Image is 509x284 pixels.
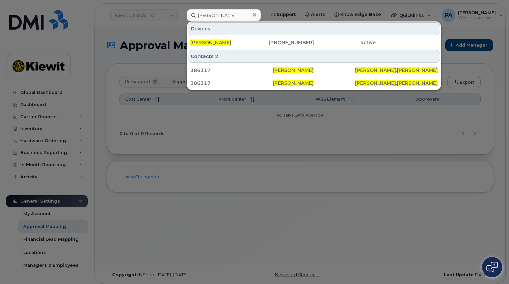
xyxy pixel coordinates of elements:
[397,67,438,73] span: [PERSON_NAME]
[486,262,498,273] img: Open chat
[397,80,438,86] span: [PERSON_NAME]
[314,39,376,46] div: active
[273,67,314,73] span: [PERSON_NAME]
[355,80,396,86] span: [PERSON_NAME]
[273,80,314,86] span: [PERSON_NAME]
[190,40,231,46] span: [PERSON_NAME]
[355,67,396,73] span: [PERSON_NAME]
[188,64,440,76] a: 386317[PERSON_NAME][PERSON_NAME].[PERSON_NAME]@[DOMAIN_NAME]
[190,80,273,86] div: 386317
[190,67,273,74] div: 386317
[215,53,218,60] span: 2
[188,22,440,35] div: Devices
[188,77,440,89] a: 386317[PERSON_NAME][PERSON_NAME].[PERSON_NAME]@[DOMAIN_NAME]
[252,39,314,46] div: [PHONE_NUMBER]
[188,36,440,49] a: [PERSON_NAME][PHONE_NUMBER]active-
[355,80,437,86] div: . @[DOMAIN_NAME]
[355,67,437,74] div: . @[DOMAIN_NAME]
[188,50,440,63] div: Contacts
[376,39,437,46] div: -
